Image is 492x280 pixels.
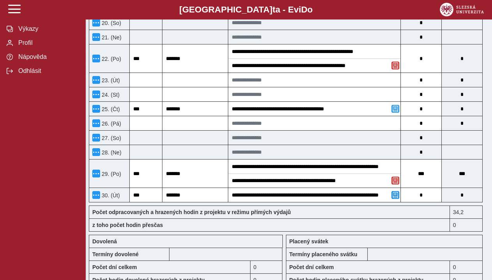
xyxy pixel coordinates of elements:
[92,119,100,127] button: Menu
[92,19,100,27] button: Menu
[92,251,139,257] b: Termíny dovolené
[92,33,100,41] button: Menu
[450,218,483,232] div: 0
[440,3,484,16] img: logo_web_su.png
[272,5,275,14] span: t
[450,206,483,218] div: Fond pracovní doby (35,2 h) a součet hodin (34,2 h) se neshodují!
[16,39,79,46] span: Profil
[92,238,117,245] b: Dovolená
[92,55,100,62] button: Menu
[289,264,334,270] b: Počet dní celkem
[391,177,399,184] button: Odstranit poznámku
[92,264,137,270] b: Počet dní celkem
[92,148,100,156] button: Menu
[100,77,120,83] span: 23. (Út)
[100,34,122,41] span: 21. (Ne)
[23,5,469,15] b: [GEOGRAPHIC_DATA] a - Evi
[100,149,122,156] span: 28. (Ne)
[100,56,121,62] span: 22. (Po)
[100,171,121,177] span: 29. (Po)
[92,170,100,177] button: Menu
[250,261,283,273] div: 0
[92,76,100,84] button: Menu
[391,191,399,199] button: Přidat poznámku
[100,135,121,141] span: 27. (So)
[100,192,120,198] span: 30. (Út)
[391,62,399,69] button: Odstranit poznámku
[301,5,307,14] span: D
[100,92,120,98] span: 24. (St)
[16,53,79,60] span: Nápověda
[16,25,79,32] span: Výkazy
[100,20,121,26] span: 20. (So)
[92,134,100,142] button: Menu
[391,105,399,113] button: Přidat poznámku
[307,5,313,14] span: o
[92,105,100,113] button: Menu
[100,106,120,112] span: 25. (Čt)
[92,191,100,199] button: Menu
[289,251,358,257] b: Termíny placeného svátku
[16,67,79,74] span: Odhlásit
[92,90,100,98] button: Menu
[92,222,163,228] b: z toho počet hodin přesčas
[100,121,121,127] span: 26. (Pá)
[289,238,328,245] b: Placený svátek
[92,209,291,215] b: Počet odpracovaných a hrazených hodin z projektu v režimu přímých výdajů
[450,261,483,273] div: 0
